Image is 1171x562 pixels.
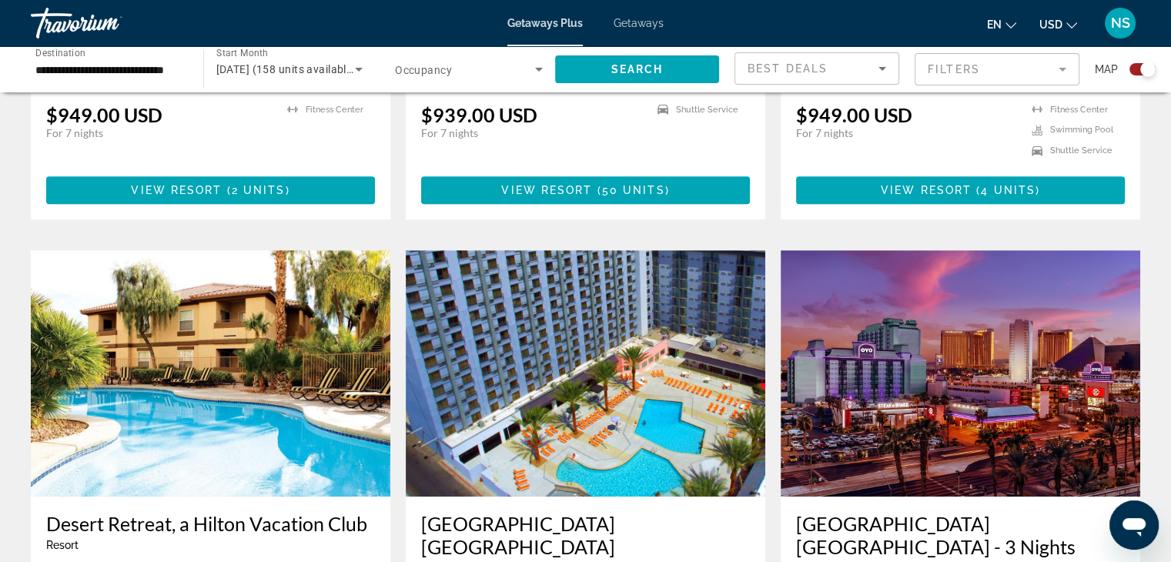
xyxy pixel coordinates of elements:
span: Resort [46,539,79,551]
img: RM79O01X.jpg [406,250,765,497]
span: 2 units [232,184,286,196]
span: Shuttle Service [676,105,738,115]
button: Filter [915,52,1079,86]
p: For 7 nights [421,126,642,140]
span: Map [1095,59,1118,80]
span: 50 units [602,184,665,196]
a: Travorium [31,3,185,43]
button: View Resort(50 units) [421,176,750,204]
span: USD [1039,18,1062,31]
span: en [987,18,1002,31]
p: $939.00 USD [421,103,537,126]
button: User Menu [1100,7,1140,39]
span: Fitness Center [1050,105,1108,115]
p: $949.00 USD [796,103,912,126]
iframe: Button to launch messaging window [1109,500,1159,550]
span: View Resort [501,184,592,196]
a: [GEOGRAPHIC_DATA] [GEOGRAPHIC_DATA] [421,512,750,558]
span: Best Deals [748,62,828,75]
span: Start Month [216,48,268,59]
span: ( ) [592,184,669,196]
p: For 7 nights [796,126,1016,140]
span: Shuttle Service [1050,146,1112,156]
img: ii_dep1.jpg [31,250,390,497]
a: Getaways [614,17,664,29]
a: Getaways Plus [507,17,583,29]
span: NS [1111,15,1130,31]
span: ( ) [222,184,290,196]
span: View Resort [881,184,972,196]
span: Destination [35,47,85,58]
p: $949.00 USD [46,103,162,126]
span: Fitness Center [306,105,363,115]
button: View Resort(4 units) [796,176,1125,204]
mat-select: Sort by [748,59,886,78]
button: Search [555,55,720,83]
span: ( ) [972,184,1040,196]
button: View Resort(2 units) [46,176,375,204]
span: View Resort [131,184,222,196]
a: Desert Retreat, a Hilton Vacation Club [46,512,375,535]
img: RM79E01X.jpg [781,250,1140,497]
span: Search [611,63,663,75]
span: Occupancy [395,64,452,76]
span: [DATE] (158 units available) [216,63,356,75]
p: For 7 nights [46,126,272,140]
span: Swimming Pool [1050,125,1113,135]
button: Change currency [1039,13,1077,35]
button: Change language [987,13,1016,35]
span: 4 units [981,184,1035,196]
a: [GEOGRAPHIC_DATA] [GEOGRAPHIC_DATA] - 3 Nights [796,512,1125,558]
